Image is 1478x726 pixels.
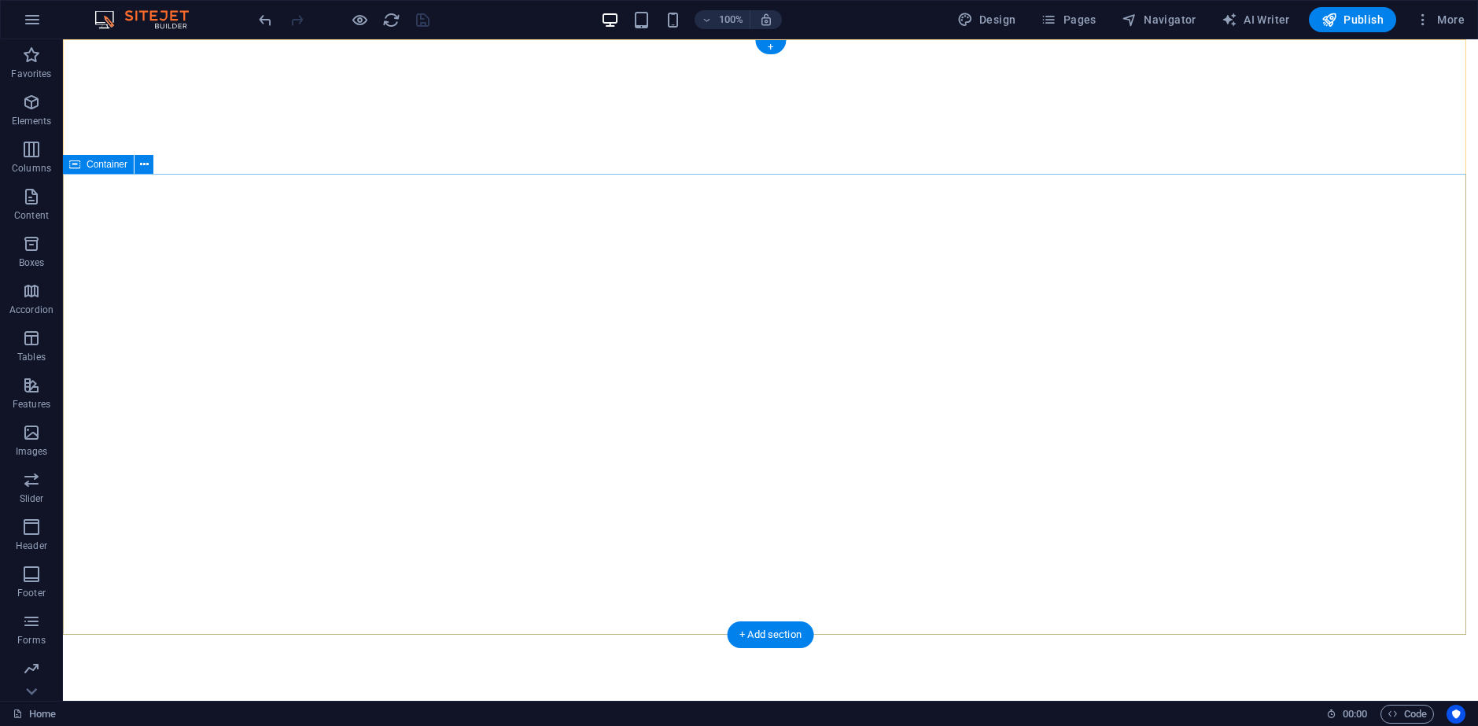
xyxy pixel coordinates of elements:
[256,11,275,29] i: Undo: Unknown action (Ctrl+Z)
[1409,7,1471,32] button: More
[1388,705,1427,724] span: Code
[1380,705,1434,724] button: Code
[16,540,47,552] p: Header
[755,40,786,54] div: +
[9,681,53,694] p: Marketing
[1447,705,1465,724] button: Usercentrics
[382,11,400,29] i: Reload page
[12,115,52,127] p: Elements
[1122,12,1196,28] span: Navigator
[381,10,400,29] button: reload
[1354,708,1356,720] span: :
[20,492,44,505] p: Slider
[12,162,51,175] p: Columns
[951,7,1023,32] button: Design
[1321,12,1384,28] span: Publish
[14,209,49,222] p: Content
[256,10,275,29] button: undo
[1343,705,1367,724] span: 00 00
[87,160,127,169] span: Container
[1309,7,1396,32] button: Publish
[13,705,56,724] a: Click to cancel selection. Double-click to open Pages
[957,12,1016,28] span: Design
[1115,7,1203,32] button: Navigator
[1415,12,1465,28] span: More
[17,587,46,599] p: Footer
[1326,705,1368,724] h6: Session time
[1215,7,1296,32] button: AI Writer
[16,445,48,458] p: Images
[17,634,46,647] p: Forms
[13,398,50,411] p: Features
[1222,12,1290,28] span: AI Writer
[11,68,51,80] p: Favorites
[1041,12,1096,28] span: Pages
[90,10,208,29] img: Editor Logo
[1034,7,1102,32] button: Pages
[17,351,46,363] p: Tables
[19,256,45,269] p: Boxes
[9,304,53,316] p: Accordion
[695,10,750,29] button: 100%
[727,621,814,648] div: + Add section
[718,10,743,29] h6: 100%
